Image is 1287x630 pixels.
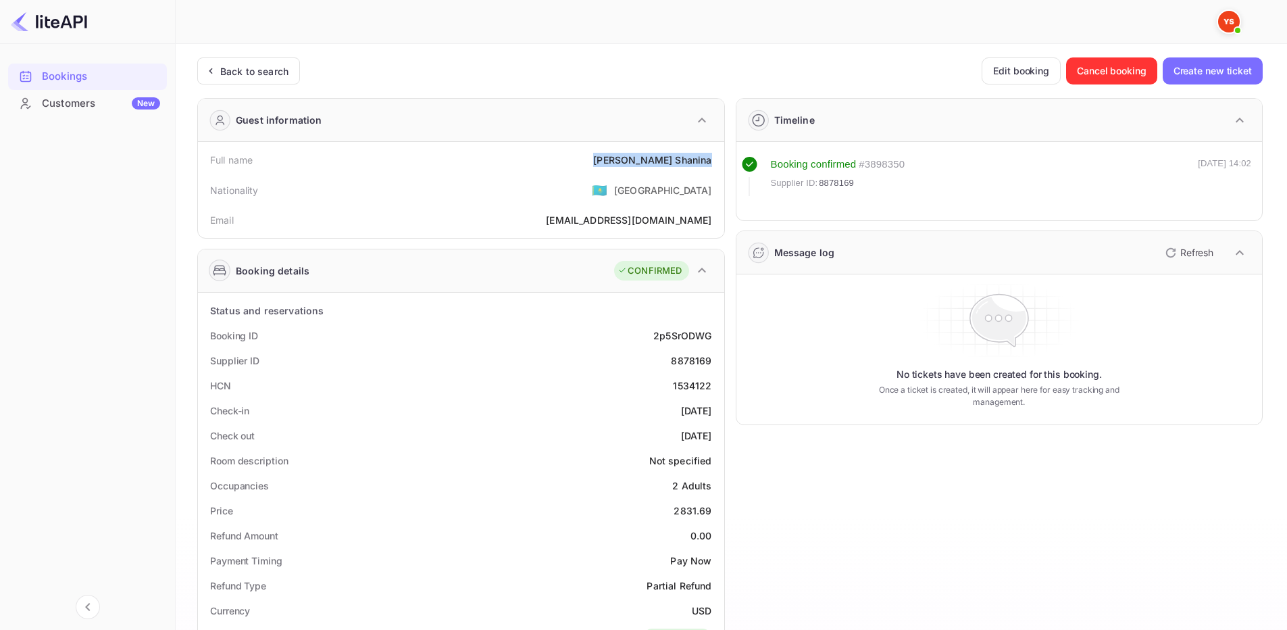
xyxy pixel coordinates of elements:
div: New [132,97,160,110]
div: 2831.69 [674,504,711,518]
div: USD [692,604,711,618]
button: Refresh [1157,242,1219,264]
div: Payment Timing [210,554,282,568]
span: United States [592,178,607,202]
div: Booking confirmed [771,157,857,172]
div: [DATE] 14:02 [1198,157,1251,196]
button: Edit booking [982,57,1061,84]
div: CustomersNew [8,91,167,117]
div: Guest information [236,113,322,127]
div: Pay Now [670,554,711,568]
div: Message log [774,245,835,260]
div: Timeline [774,113,815,127]
button: Create new ticket [1163,57,1263,84]
div: HCN [210,379,231,393]
div: 8878169 [671,354,711,368]
div: [DATE] [681,404,712,418]
div: Bookings [42,69,160,84]
div: 2 Adults [672,479,711,493]
div: Room description [210,454,288,468]
div: 2p5SrODWG [653,329,711,343]
div: Price [210,504,233,518]
button: Collapse navigation [76,595,100,619]
div: Check-in [210,404,249,418]
div: [GEOGRAPHIC_DATA] [614,183,712,197]
span: 8878169 [819,176,854,190]
div: CONFIRMED [617,264,682,278]
div: Booking ID [210,329,258,343]
p: No tickets have been created for this booking. [897,368,1102,381]
div: 1534122 [673,379,711,393]
div: Back to search [220,64,288,78]
a: CustomersNew [8,91,167,116]
div: Currency [210,604,250,618]
div: [EMAIL_ADDRESS][DOMAIN_NAME] [546,213,711,227]
div: Nationality [210,183,259,197]
div: [PERSON_NAME] Shanina [593,153,711,167]
div: # 3898350 [859,157,905,172]
p: Once a ticket is created, it will appear here for easy tracking and management. [857,384,1140,408]
div: Occupancies [210,479,269,493]
button: Cancel booking [1066,57,1157,84]
a: Bookings [8,64,167,89]
div: 0.00 [690,529,712,543]
div: Email [210,213,234,227]
div: Refund Amount [210,529,278,543]
div: Bookings [8,64,167,90]
div: Partial Refund [647,579,711,593]
div: Refund Type [210,579,266,593]
div: Not specified [649,454,712,468]
div: Status and reservations [210,304,324,318]
p: Refresh [1180,245,1213,260]
div: [DATE] [681,429,712,443]
div: Full name [210,153,253,167]
div: Supplier ID [210,354,259,368]
div: Check out [210,429,255,443]
div: Booking details [236,264,309,278]
div: Customers [42,96,160,112]
span: Supplier ID: [771,176,818,190]
img: LiteAPI logo [11,11,87,32]
img: Yandex Support [1218,11,1240,32]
